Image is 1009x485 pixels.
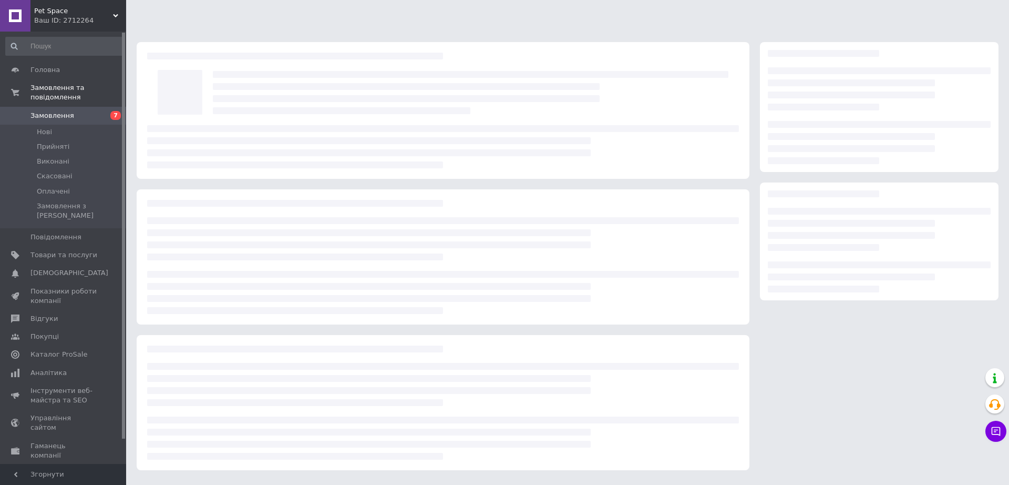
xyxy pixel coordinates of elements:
[110,111,121,120] span: 7
[34,6,113,16] span: Pet Space
[37,127,52,137] span: Нові
[37,201,123,220] span: Замовлення з [PERSON_NAME]
[30,233,81,242] span: Повідомлення
[30,111,74,120] span: Замовлення
[30,332,59,341] span: Покупці
[30,314,58,324] span: Відгуки
[985,421,1006,442] button: Чат з покупцем
[37,157,69,166] span: Виконані
[30,441,97,460] span: Гаманець компанії
[30,250,97,260] span: Товари та послуги
[34,16,126,25] div: Ваш ID: 2712264
[30,287,97,306] span: Показники роботи компанії
[30,65,60,75] span: Головна
[30,368,67,378] span: Аналітика
[30,386,97,405] span: Інструменти веб-майстра та SEO
[30,413,97,432] span: Управління сайтом
[37,142,69,151] span: Прийняті
[30,268,108,278] span: [DEMOGRAPHIC_DATA]
[5,37,124,56] input: Пошук
[37,171,73,181] span: Скасовані
[30,83,126,102] span: Замовлення та повідомлення
[30,350,87,359] span: Каталог ProSale
[37,187,70,196] span: Оплачені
